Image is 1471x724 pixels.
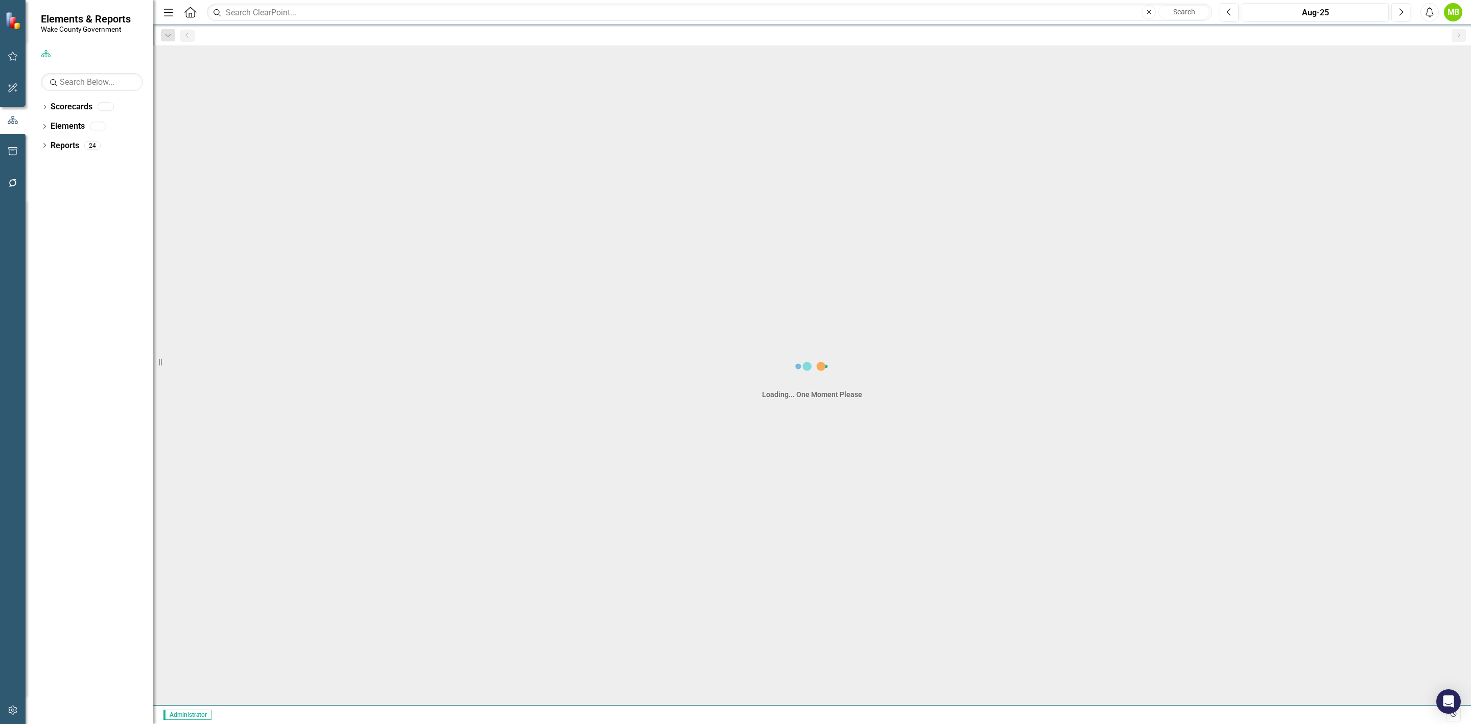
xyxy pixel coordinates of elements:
[51,140,79,152] a: Reports
[762,389,862,400] div: Loading... One Moment Please
[51,121,85,132] a: Elements
[84,141,101,150] div: 24
[1444,3,1462,21] button: MB
[51,101,92,113] a: Scorecards
[1436,689,1461,714] div: Open Intercom Messenger
[41,13,131,25] span: Elements & Reports
[163,710,211,720] span: Administrator
[41,25,131,33] small: Wake County Government
[1173,8,1195,16] span: Search
[1245,7,1385,19] div: Aug-25
[207,4,1212,21] input: Search ClearPoint...
[1158,5,1209,19] button: Search
[5,12,23,30] img: ClearPoint Strategy
[1242,3,1389,21] button: Aug-25
[41,73,143,91] input: Search Below...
